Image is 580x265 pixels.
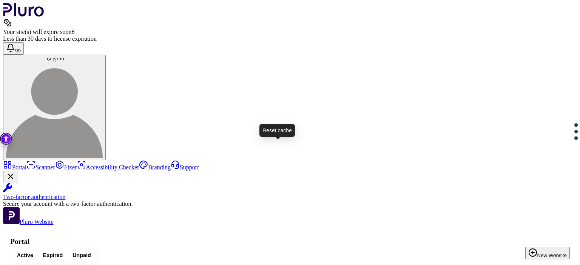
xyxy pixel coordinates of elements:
[3,194,577,201] div: Two-factor authentication
[68,250,96,261] button: Unpaid
[3,219,54,225] a: Open Pluro Website
[71,29,74,35] span: 8
[3,183,577,201] a: Two-factor authentication
[12,250,38,261] button: Active
[3,35,577,42] div: Less than 30 days to license expiration
[45,56,65,61] span: פרקין עדי
[3,55,106,160] button: פרקין עדיפרקין עדי
[43,252,63,259] span: Expired
[72,252,91,259] span: Unpaid
[6,61,103,158] img: פרקין עדי
[3,29,577,35] div: Your site(s) will expire soon
[525,247,570,259] button: New Website
[55,164,77,170] a: Fixer
[38,250,68,261] button: Expired
[10,237,570,246] h1: Portal
[3,160,577,225] aside: Sidebar menu
[139,164,171,170] a: Branding
[259,124,295,137] div: Reset cache
[171,164,199,170] a: Support
[3,171,18,183] button: Close Two-factor authentication notification
[3,11,44,18] a: Logo
[3,164,26,170] a: Portal
[17,252,33,259] span: Active
[15,48,21,54] span: 99
[3,201,577,207] div: Secure your account with a two-factor authentication.
[3,42,24,55] button: Open notifications, you have 390 new notifications
[26,164,55,170] a: Scanner
[77,164,139,170] a: Accessibility Checker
